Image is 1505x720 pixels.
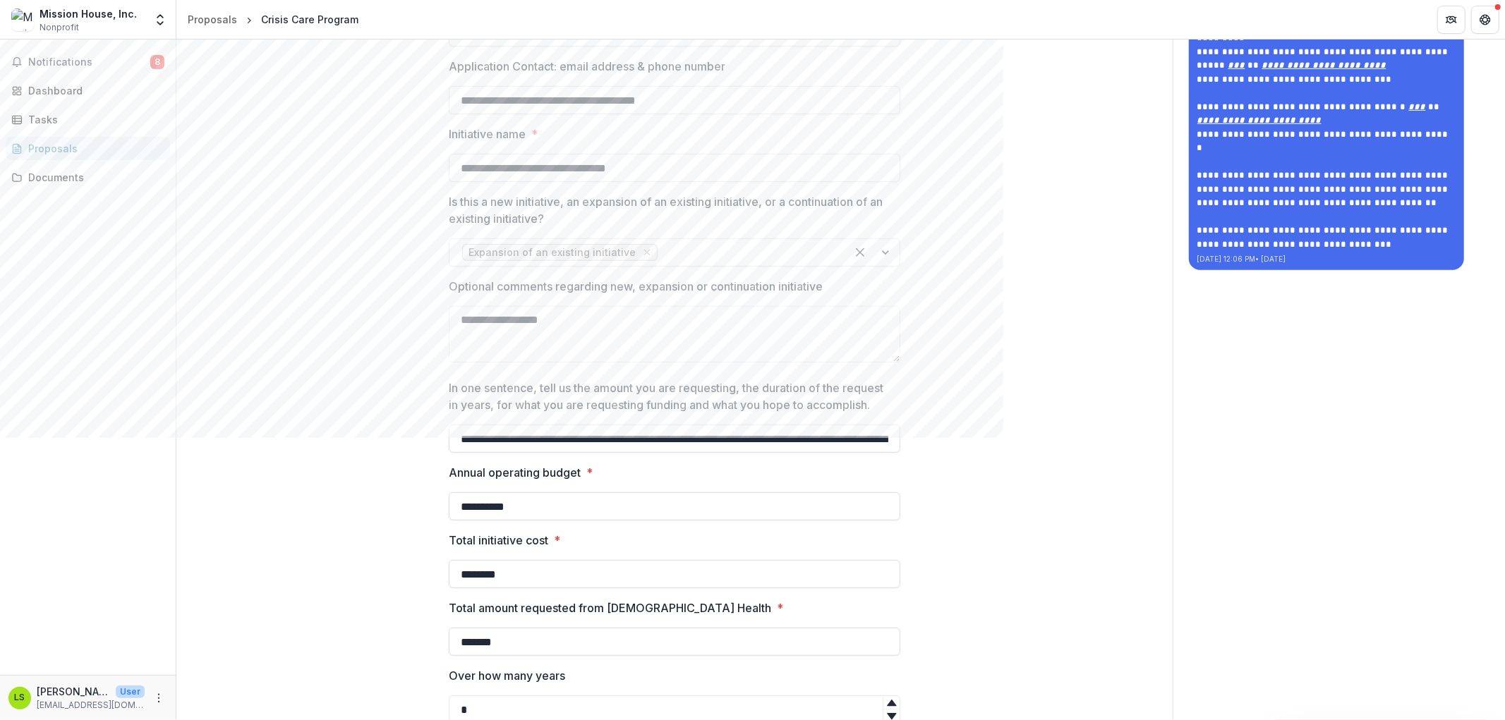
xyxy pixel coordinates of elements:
[469,247,636,259] span: Expansion of an existing initiative
[40,21,79,34] span: Nonprofit
[449,379,892,413] p: In one sentence, tell us the amount you are requesting, the duration of the request in years, for...
[37,684,110,699] p: [PERSON_NAME]
[28,112,159,127] div: Tasks
[6,108,170,131] a: Tasks
[6,166,170,189] a: Documents
[37,699,145,712] p: [EMAIL_ADDRESS][DOMAIN_NAME]
[11,8,34,31] img: Mission House, Inc.
[28,83,159,98] div: Dashboard
[449,532,548,549] p: Total initiative cost
[188,12,237,27] div: Proposals
[849,241,871,264] div: Clear selected options
[449,464,581,481] p: Annual operating budget
[449,58,725,75] p: Application Contact: email address & phone number
[28,170,159,185] div: Documents
[1471,6,1499,34] button: Get Help
[640,245,654,260] div: Remove Expansion of an existing initiative
[449,126,526,142] p: Initiative name
[28,56,150,68] span: Notifications
[449,278,823,295] p: Optional comments regarding new, expansion or continuation initiative
[150,690,167,707] button: More
[182,9,364,30] nav: breadcrumb
[116,685,145,698] p: User
[449,193,892,227] p: Is this a new initiative, an expansion of an existing initiative, or a continuation of an existin...
[261,12,358,27] div: Crisis Care Program
[6,51,170,73] button: Notifications8
[15,693,25,702] div: Lucas Seilhymer
[28,141,159,156] div: Proposals
[449,667,565,684] p: Over how many years
[6,137,170,160] a: Proposals
[40,6,137,21] div: Mission House, Inc.
[1197,254,1456,264] p: [DATE] 12:06 PM • [DATE]
[1437,6,1465,34] button: Partners
[449,599,771,616] p: Total amount requested from [DEMOGRAPHIC_DATA] Health
[182,9,243,30] a: Proposals
[150,55,164,69] span: 8
[150,6,170,34] button: Open entity switcher
[6,79,170,102] a: Dashboard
